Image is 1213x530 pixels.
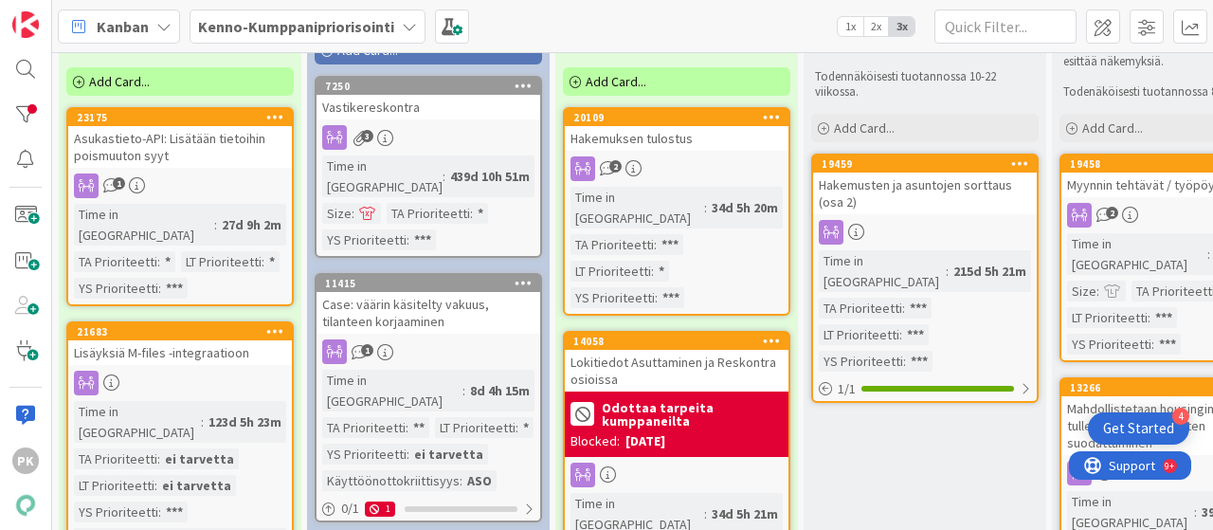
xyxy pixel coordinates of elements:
[317,95,540,119] div: Vastikereskontra
[262,251,264,272] span: :
[819,324,899,345] div: LT Prioriteetti
[217,214,286,235] div: 27d 9h 2m
[201,411,204,432] span: :
[1067,233,1207,275] div: Time in [GEOGRAPHIC_DATA]
[863,17,889,36] span: 2x
[1103,419,1174,438] div: Get Started
[949,261,1031,282] div: 215d 5h 21m
[516,417,518,438] span: :
[819,250,946,292] div: Time in [GEOGRAPHIC_DATA]
[819,298,902,319] div: TA Prioriteetti
[570,431,620,451] div: Blocked:
[317,275,540,334] div: 11415Case: väärin käsitelty vakuus, tilanteen korjaaminen
[341,499,359,519] span: 0 / 1
[813,155,1037,173] div: 19459
[903,351,906,372] span: :
[570,187,704,228] div: Time in [GEOGRAPHIC_DATA]
[889,17,914,36] span: 3x
[204,411,286,432] div: 123d 5h 23m
[819,351,903,372] div: YS Prioriteetti
[157,251,160,272] span: :
[74,502,158,522] div: YS Prioriteetti
[1148,307,1150,328] span: :
[813,173,1037,214] div: Hakemusten ja asuntojen sorttaus (osa 2)
[570,234,654,255] div: TA Prioriteetti
[462,380,465,401] span: :
[1194,502,1197,522] span: :
[74,278,158,299] div: YS Prioriteetti
[565,109,788,126] div: 20109
[322,417,406,438] div: TA Prioriteetti
[77,111,292,124] div: 23175
[154,475,157,496] span: :
[570,261,651,282] div: LT Prioriteetti
[813,155,1037,214] div: 19459Hakemusten ja asuntojen sorttaus (osa 2)
[68,323,292,365] div: 21683Lisäyksiä M-files -integraatioon
[1106,207,1118,219] span: 2
[361,344,373,356] span: 1
[946,261,949,282] span: :
[815,69,1035,101] p: Todennäköisesti tuotannossa 10-22 viikossa.
[704,503,707,524] span: :
[1096,281,1099,302] span: :
[834,119,895,137] span: Add Card...
[609,160,622,173] span: 2
[704,197,707,218] span: :
[838,379,856,399] span: 1 / 1
[902,298,905,319] span: :
[74,401,201,443] div: Time in [GEOGRAPHIC_DATA]
[317,78,540,119] div: 7250Vastikereskontra
[317,78,540,95] div: 7250
[158,278,161,299] span: :
[443,166,445,187] span: :
[565,333,788,350] div: 14058
[707,503,783,524] div: 34d 5h 21m
[573,335,788,348] div: 14058
[317,497,540,521] div: 0/11
[565,109,788,151] div: 20109Hakemuksen tulostus
[1207,244,1210,265] span: :
[822,157,1037,171] div: 19459
[74,448,157,469] div: TA Prioriteetti
[387,203,470,224] div: TA Prioriteetti
[465,380,534,401] div: 8d 4h 15m
[89,73,150,90] span: Add Card...
[68,323,292,340] div: 21683
[462,470,497,491] div: ASO
[157,448,160,469] span: :
[625,431,665,451] div: [DATE]
[325,277,540,290] div: 11415
[470,203,473,224] span: :
[409,444,488,465] div: ei tarvetta
[322,155,443,197] div: Time in [GEOGRAPHIC_DATA]
[322,370,462,411] div: Time in [GEOGRAPHIC_DATA]
[407,229,409,250] span: :
[322,470,460,491] div: Käyttöönottokriittisyys
[214,214,217,235] span: :
[198,17,394,36] b: Kenno-Kumppanipriorisointi
[934,9,1077,44] input: Quick Filter...
[570,287,655,308] div: YS Prioriteetti
[707,197,783,218] div: 34d 5h 20m
[68,340,292,365] div: Lisäyksiä M-files -integraatioon
[317,275,540,292] div: 11415
[325,80,540,93] div: 7250
[406,417,408,438] span: :
[1088,412,1189,445] div: Open Get Started checklist, remaining modules: 4
[12,492,39,519] img: avatar
[12,448,39,474] div: PK
[651,261,654,282] span: :
[573,111,788,124] div: 20109
[322,203,352,224] div: Size
[445,166,534,187] div: 439d 10h 51m
[565,350,788,392] div: Lokitiedot Asuttaminen ja Reskontra osioissa
[838,17,863,36] span: 1x
[352,203,354,224] span: :
[113,177,125,190] span: 1
[565,333,788,392] div: 14058Lokitiedot Asuttaminen ja Reskontra osioissa
[1082,119,1143,137] span: Add Card...
[322,229,407,250] div: YS Prioriteetti
[317,292,540,334] div: Case: väärin käsitelty vakuus, tilanteen korjaaminen
[1067,307,1148,328] div: LT Prioriteetti
[655,287,658,308] span: :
